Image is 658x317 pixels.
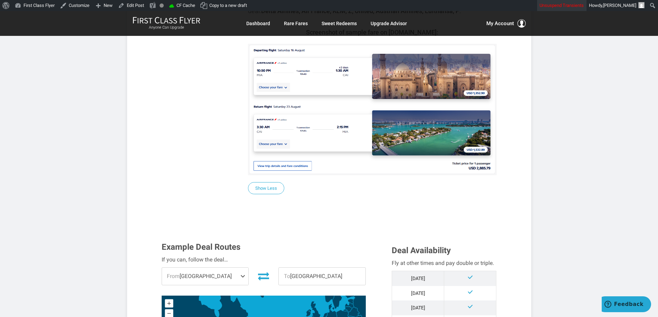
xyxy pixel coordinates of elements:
[248,182,284,194] button: Show Less
[540,3,584,8] span: Unsuspend Transients
[392,300,444,315] td: [DATE]
[602,296,651,314] iframe: Opens a widget where you can find more information
[162,268,249,285] span: [GEOGRAPHIC_DATA]
[133,25,200,30] small: Anyone Can Upgrade
[167,273,180,279] span: From
[162,242,240,252] span: Example Deal Routes
[133,17,200,30] a: First Class FlyerAnyone Can Upgrade
[279,268,365,285] span: [GEOGRAPHIC_DATA]
[284,273,290,279] span: To
[348,299,354,304] path: Estonia
[246,17,270,30] a: Dashboard
[392,246,451,255] span: Deal Availability
[306,309,311,317] path: Ireland
[603,3,636,8] span: [PERSON_NAME]
[328,304,334,310] path: Denmark
[133,17,200,24] img: First Class Flyer
[392,259,496,268] div: Fly at other times and pay double or triple.
[392,286,444,300] td: [DATE]
[284,17,308,30] a: Rare Fares
[392,271,444,286] td: [DATE]
[371,17,407,30] a: Upgrade Advisor
[345,307,352,312] path: Lithuania
[306,29,438,36] strong: Screenshot of sample fare on [DOMAIN_NAME]:
[486,19,514,28] span: My Account
[486,19,526,28] button: My Account
[345,303,354,308] path: Latvia
[254,268,273,284] button: Invert Route Direction
[322,17,357,30] a: Sweet Redeems
[162,255,366,264] div: If you can, follow the deal…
